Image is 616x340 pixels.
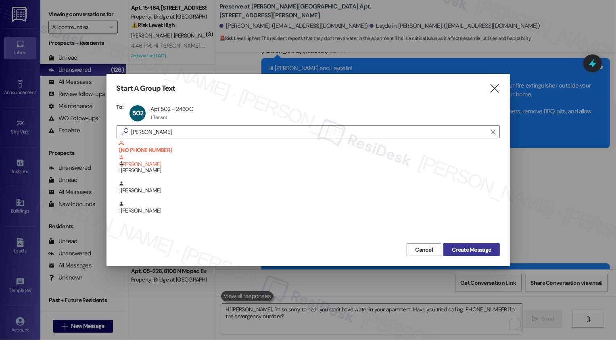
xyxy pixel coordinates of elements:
span: 502 [132,109,144,117]
div: : [PERSON_NAME] [119,181,500,195]
div: 1 Tenant [150,114,167,121]
i:  [119,127,132,136]
button: Cancel [407,243,441,256]
h3: Start A Group Text [117,84,175,93]
div: : [PERSON_NAME] [119,161,500,175]
button: Clear text [487,126,499,138]
b: (NO PHONE NUMBER) [119,140,500,154]
span: Create Message [452,246,491,254]
div: : [PERSON_NAME] [117,181,500,201]
div: : [PERSON_NAME] [117,201,500,221]
button: Create Message [443,243,499,256]
div: : [PERSON_NAME] [119,201,500,215]
i:  [489,84,500,93]
span: Cancel [415,246,433,254]
h3: To: [117,103,124,111]
div: : [PERSON_NAME] [117,161,500,181]
input: Search for any contact or apartment [132,126,487,138]
i:  [491,129,495,135]
div: Apt 502 - 2430C [150,105,193,113]
div: : [PERSON_NAME] [119,140,500,169]
div: (NO PHONE NUMBER) : [PERSON_NAME] [117,140,500,161]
